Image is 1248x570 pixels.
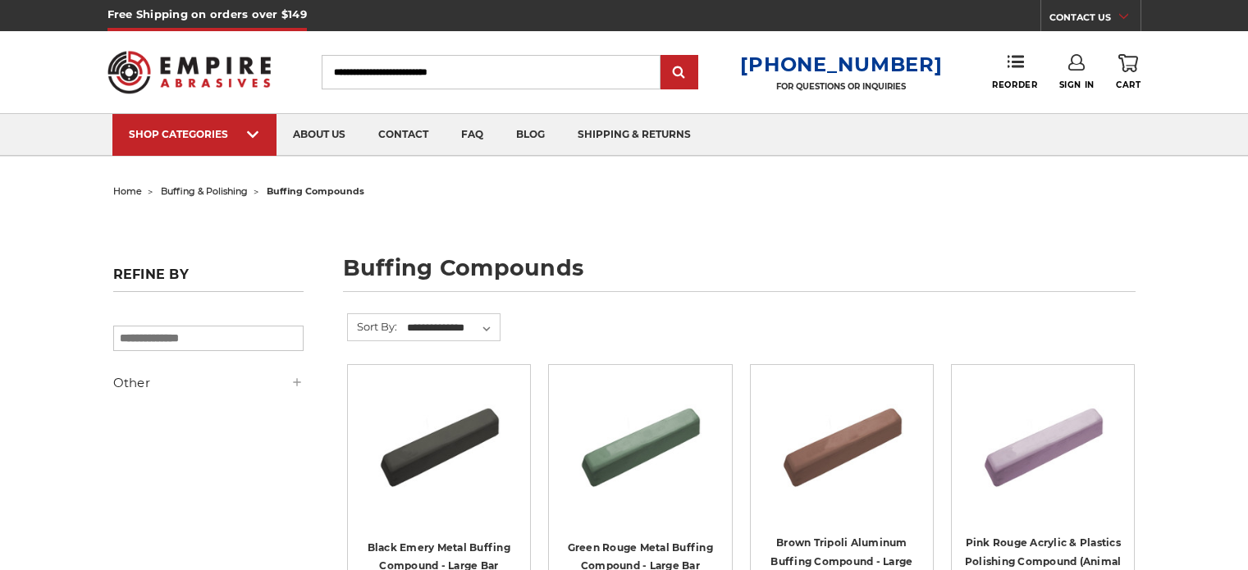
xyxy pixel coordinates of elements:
img: Brown Tripoli Aluminum Buffing Compound [776,376,907,508]
span: buffing compounds [267,185,364,197]
img: Empire Abrasives [107,40,272,104]
a: buffing & polishing [161,185,248,197]
label: Sort By: [348,314,397,339]
select: Sort By: [405,316,500,340]
a: Pink Plastic Polishing Compound [963,376,1122,536]
a: faq [445,114,500,156]
a: about us [277,114,362,156]
a: [PHONE_NUMBER] [740,52,942,76]
a: blog [500,114,561,156]
h5: Other [113,373,304,393]
span: Cart [1116,80,1141,90]
img: Green Rouge Aluminum Buffing Compound [574,376,706,508]
a: contact [362,114,445,156]
span: Sign In [1059,80,1095,90]
h1: buffing compounds [343,257,1136,292]
a: Brown Tripoli Aluminum Buffing Compound [762,376,921,536]
a: Black Stainless Steel Buffing Compound [359,376,519,536]
a: shipping & returns [561,114,707,156]
a: Cart [1116,54,1141,90]
a: CONTACT US [1049,8,1141,31]
img: Pink Plastic Polishing Compound [977,376,1109,508]
a: Green Rouge Aluminum Buffing Compound [560,376,720,536]
img: Black Stainless Steel Buffing Compound [373,376,505,508]
div: SHOP CATEGORIES [129,128,260,140]
h5: Refine by [113,267,304,292]
a: home [113,185,142,197]
span: Reorder [992,80,1037,90]
a: Reorder [992,54,1037,89]
input: Submit [663,57,696,89]
p: FOR QUESTIONS OR INQUIRIES [740,81,942,92]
